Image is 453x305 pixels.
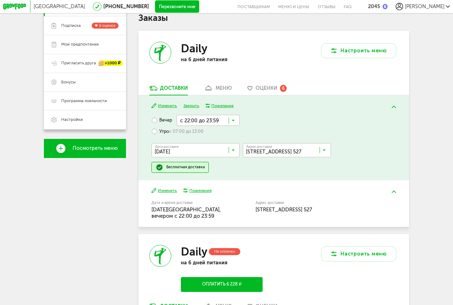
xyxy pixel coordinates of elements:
span: Программа лояльности [61,98,107,104]
a: Доставки [146,85,191,95]
img: arrow-up-green.5eb5f82.svg [392,190,396,193]
button: Закрыть [183,103,199,109]
div: 2045 [368,4,380,10]
a: Мои предпочтения [44,35,126,54]
h1: Заказы [138,14,409,22]
div: 6 [280,85,287,92]
div: +1000 ₽ [99,61,123,66]
span: Посмотреть меню [73,146,118,151]
a: Оценки 6 [244,85,290,95]
img: done.51a953a.svg [156,164,163,171]
label: Дата и время доставки [151,201,223,205]
span: Настройки [61,117,83,123]
span: Мои предпочтения [61,42,99,47]
span: Бонусы [61,80,76,85]
button: Пожелания [183,188,212,193]
span: [PERSON_NAME] [405,4,445,10]
span: Оценки [256,85,277,91]
div: Бесплатная доставка [166,165,205,170]
a: Программа лояльности [44,92,126,110]
img: arrow-up-green.5eb5f82.svg [392,106,396,108]
span: с 07:00 до 13:00 [169,129,203,134]
a: Подписка 6 оценок [44,16,126,35]
span: Адрес доставки [246,145,272,149]
span: Дата доставки [155,145,179,149]
div: меню [216,85,232,91]
span: [GEOGRAPHIC_DATA] [34,4,85,10]
a: Бонусы [44,73,126,92]
button: Оплатить 6 228 ₽ [181,277,263,292]
span: 6 оценок [99,23,115,28]
button: Перезвоните мне [155,0,199,13]
button: Пожелания [206,103,234,108]
h3: Daily [181,42,207,55]
h3: Daily [181,245,207,258]
button: Настроить меню [321,43,396,58]
a: меню [201,85,235,95]
p: на 6 дней питания [181,260,263,266]
span: [DATE][GEOGRAPHIC_DATA], вечером c 22:00 до 23:59 [151,206,221,219]
button: Изменить [151,188,177,194]
div: Пожелания [211,103,234,108]
div: Доставки [160,85,188,91]
img: bonus_b.cdccf46.png [383,4,388,9]
a: [PHONE_NUMBER] [103,4,149,10]
div: Пожелания [189,188,212,193]
span: Подписка [61,23,81,29]
div: Не оплачен [209,248,240,255]
label: Вечер [151,115,172,126]
p: на 6 дней питания [181,57,263,63]
a: Настройки [44,110,126,129]
label: Утро [151,126,203,137]
label: Адрес доставки [256,201,373,205]
a: Посмотреть меню [44,139,126,158]
span: [STREET_ADDRESS] 527 [256,206,312,213]
span: Пригласить друга [61,60,96,66]
a: Пригласить друга +1000 ₽ [44,54,126,73]
button: Настроить меню [321,246,396,262]
button: Изменить [151,103,177,109]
